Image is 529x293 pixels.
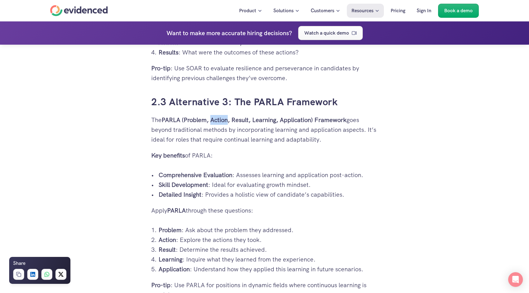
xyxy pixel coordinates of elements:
strong: Key benefits [151,151,185,159]
h6: Share [13,259,25,267]
p: Product [239,7,256,15]
a: Home [50,5,108,16]
p: : Inquire what they learned from the experience. [159,254,378,264]
a: Pricing [386,4,410,18]
strong: PARLA [167,206,186,214]
strong: Learning [159,255,182,263]
strong: Actions [159,39,179,46]
p: : Determine the results achieved. [159,245,378,254]
p: Sign In [417,7,431,15]
a: Watch a quick demo [298,26,363,40]
a: Sign In [412,4,436,18]
strong: Application [159,265,190,273]
p: : Understand how they applied this learning in future scenarios. [159,264,378,274]
p: Resources [351,7,373,15]
strong: Results [159,48,178,56]
p: Customers [311,7,334,15]
strong: PARLA (Problem, Action, Result, Learning, Application) Framework [162,116,347,124]
strong: Pro-tip [151,281,171,289]
strong: Detailed Insight [159,191,201,198]
p: : Ideal for evaluating growth mindset. [159,180,378,190]
p: : What were the outcomes of these actions? [159,47,378,57]
p: Book a demo [444,7,473,15]
p: : Provides a holistic view of candidate’s capabilities. [159,190,378,199]
p: : Use SOAR to evaluate resilience and perseverance in candidates by identifying previous challeng... [151,63,378,83]
p: Solutions [273,7,294,15]
p: : Assesses learning and application post-action. [159,170,378,180]
p: Pricing [391,7,405,15]
p: Apply through these questions: [151,206,378,215]
a: 2.3 Alternative 3: The PARLA Framework [151,95,338,108]
p: : Explore the actions they took. [159,235,378,245]
strong: Pro-tip [151,64,171,72]
strong: Result [159,246,176,254]
strong: Action [159,236,176,244]
strong: Problem [159,226,182,234]
strong: Comprehensive Evaluation [159,171,232,179]
p: Watch a quick demo [304,29,349,37]
h4: Want to make more accurate hiring decisions? [167,28,292,38]
p: of PARLA: [151,150,378,160]
p: : Ask about the problem they addressed. [159,225,378,235]
div: Open Intercom Messenger [508,272,523,287]
p: The goes beyond traditional methods by incorporating learning and application aspects. It’s ideal... [151,115,378,144]
strong: Skill Development [159,181,208,189]
a: Book a demo [438,4,479,18]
